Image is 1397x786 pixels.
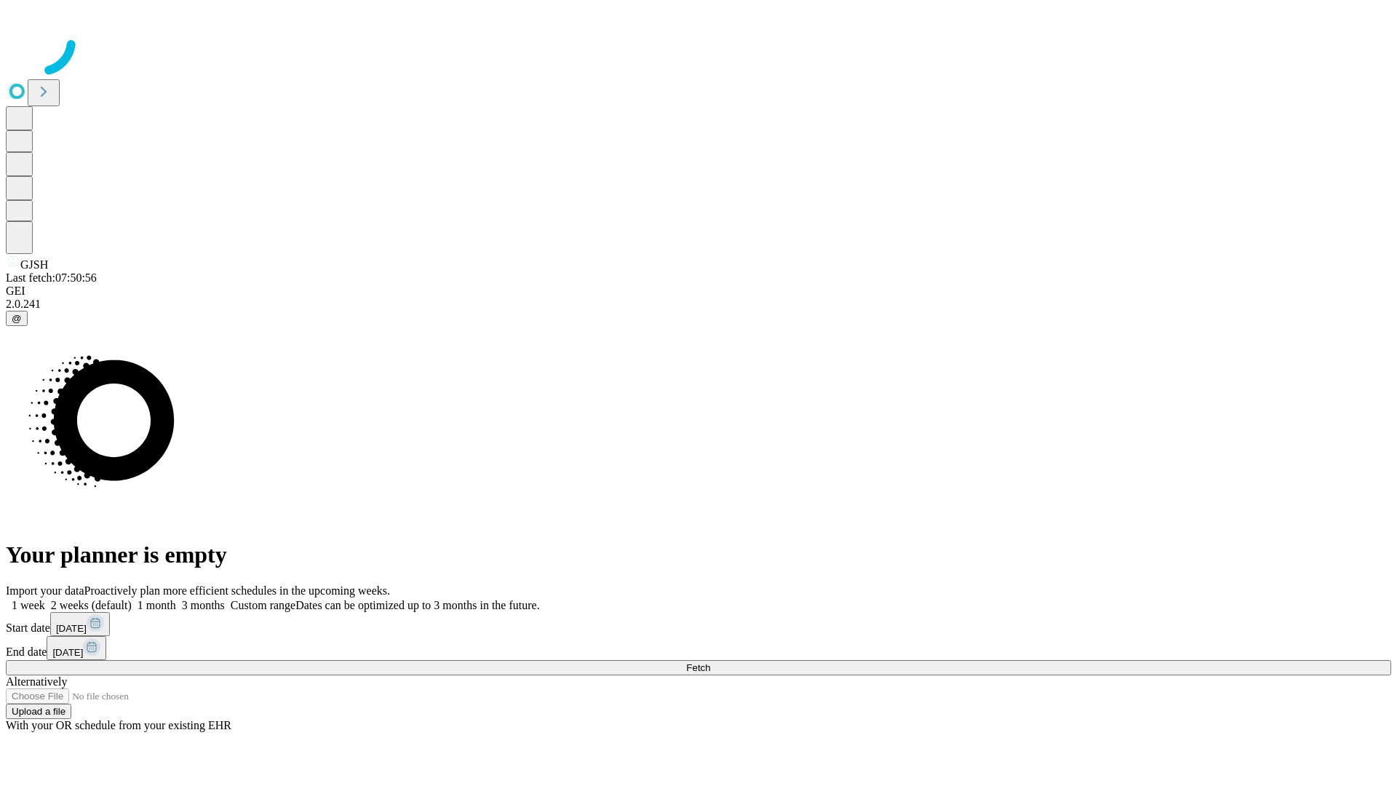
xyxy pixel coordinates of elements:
[52,647,83,658] span: [DATE]
[6,285,1391,298] div: GEI
[20,258,48,271] span: GJSH
[6,636,1391,660] div: End date
[6,311,28,326] button: @
[138,599,176,611] span: 1 month
[6,584,84,597] span: Import your data
[12,313,22,324] span: @
[6,660,1391,675] button: Fetch
[6,704,71,719] button: Upload a file
[231,599,295,611] span: Custom range
[84,584,390,597] span: Proactively plan more efficient schedules in the upcoming weeks.
[6,271,97,284] span: Last fetch: 07:50:56
[6,719,231,731] span: With your OR schedule from your existing EHR
[47,636,106,660] button: [DATE]
[12,599,45,611] span: 1 week
[51,599,132,611] span: 2 weeks (default)
[56,623,87,634] span: [DATE]
[6,675,67,688] span: Alternatively
[6,612,1391,636] div: Start date
[686,662,710,673] span: Fetch
[50,612,110,636] button: [DATE]
[6,298,1391,311] div: 2.0.241
[295,599,539,611] span: Dates can be optimized up to 3 months in the future.
[6,541,1391,568] h1: Your planner is empty
[182,599,225,611] span: 3 months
